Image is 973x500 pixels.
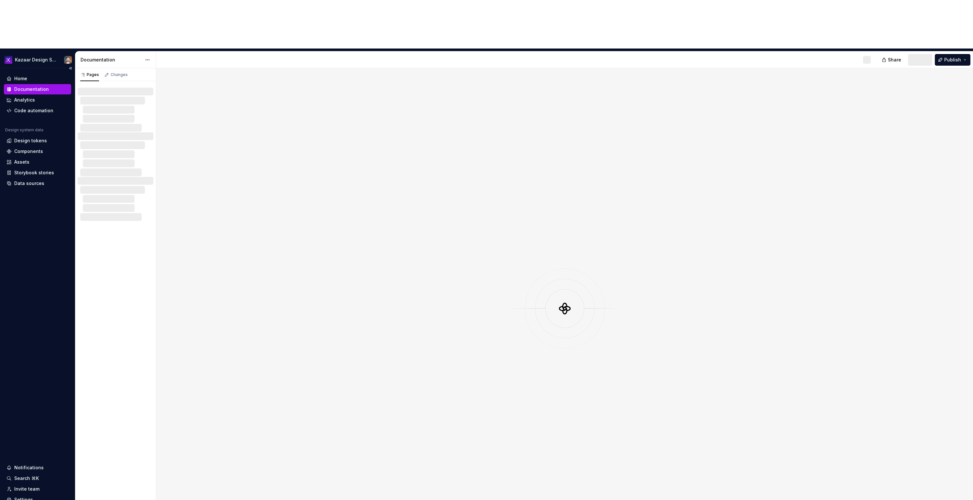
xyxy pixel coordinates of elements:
[4,178,71,189] a: Data sources
[64,56,72,64] img: Frederic
[14,159,29,165] div: Assets
[4,84,71,94] a: Documentation
[14,475,39,482] div: Search ⌘K
[888,57,901,63] span: Share
[4,73,71,84] a: Home
[14,169,54,176] div: Storybook stories
[14,180,44,187] div: Data sources
[14,486,39,492] div: Invite team
[944,57,961,63] span: Publish
[80,72,99,77] div: Pages
[111,72,128,77] div: Changes
[4,168,71,178] a: Storybook stories
[4,462,71,473] button: Notifications
[4,136,71,146] a: Design tokens
[14,75,27,82] div: Home
[14,107,53,114] div: Code automation
[5,127,43,133] div: Design system data
[14,464,44,471] div: Notifications
[14,97,35,103] div: Analytics
[4,157,71,167] a: Assets
[4,146,71,157] a: Components
[15,57,56,63] div: Kazaar Design System
[14,86,49,92] div: Documentation
[14,148,43,155] div: Components
[4,473,71,484] button: Search ⌘K
[4,95,71,105] a: Analytics
[4,484,71,494] a: Invite team
[1,53,74,67] button: Kazaar Design SystemFrederic
[935,54,970,66] button: Publish
[81,57,142,63] div: Documentation
[879,54,905,66] button: Share
[4,105,71,116] a: Code automation
[5,56,12,64] img: 430d0a0e-ca13-4282-b224-6b37fab85464.png
[14,137,47,144] div: Design tokens
[66,64,75,73] button: Collapse sidebar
